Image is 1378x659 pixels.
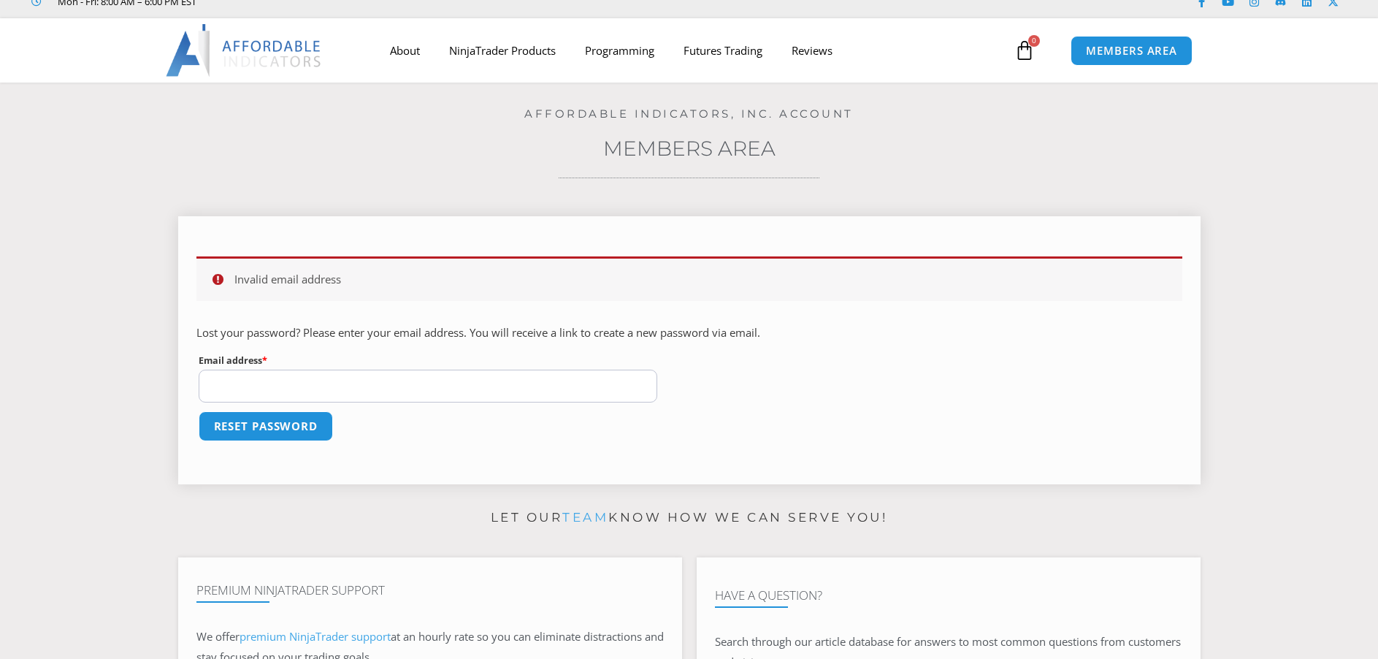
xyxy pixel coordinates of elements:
a: team [562,510,608,525]
span: We offer [196,629,240,644]
a: Futures Trading [669,34,777,67]
p: Lost your password? Please enter your email address. You will receive a link to create a new pass... [196,323,1182,343]
span: MEMBERS AREA [1086,45,1177,56]
h4: Premium NinjaTrader Support [196,583,664,598]
span: 0 [1028,35,1040,47]
a: About [375,34,435,67]
a: Reviews [777,34,847,67]
a: premium NinjaTrader support [240,629,391,644]
a: NinjaTrader Products [435,34,570,67]
h4: Have A Question? [715,588,1182,603]
button: Reset password [199,411,334,441]
label: Email address [199,351,658,370]
a: Members Area [603,136,776,161]
img: LogoAI | Affordable Indicators – NinjaTrader [166,24,323,77]
a: MEMBERS AREA [1071,36,1193,66]
a: Programming [570,34,669,67]
p: Let our know how we can serve you! [178,506,1201,530]
a: 0 [992,29,1057,72]
li: Invalid email address [234,270,1160,290]
nav: Menu [375,34,1011,67]
a: Affordable Indicators, Inc. Account [524,107,854,121]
